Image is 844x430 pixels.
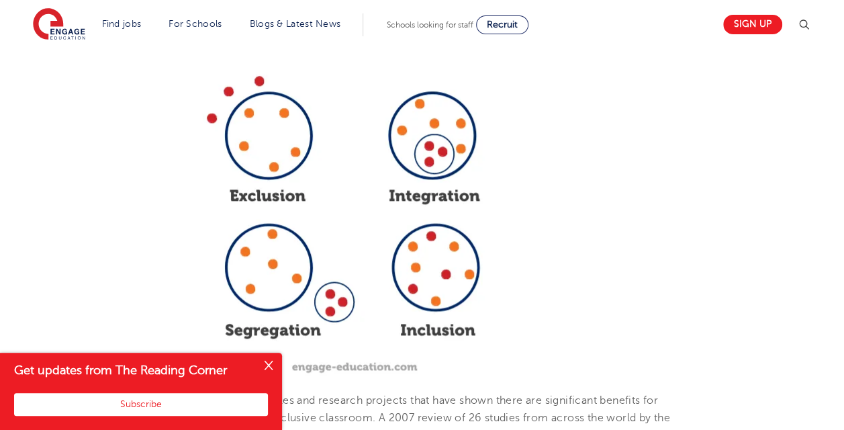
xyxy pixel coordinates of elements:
[14,393,268,416] button: Subscribe
[33,8,85,42] img: Engage Education
[102,19,142,29] a: Find jobs
[14,362,254,379] h4: Get updates from The Reading Corner
[723,15,782,34] a: Sign up
[487,19,518,30] span: Recruit
[387,20,473,30] span: Schools looking for staff
[250,19,341,29] a: Blogs & Latest News
[476,15,528,34] a: Recruit
[255,353,282,380] button: Close
[169,19,222,29] a: For Schools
